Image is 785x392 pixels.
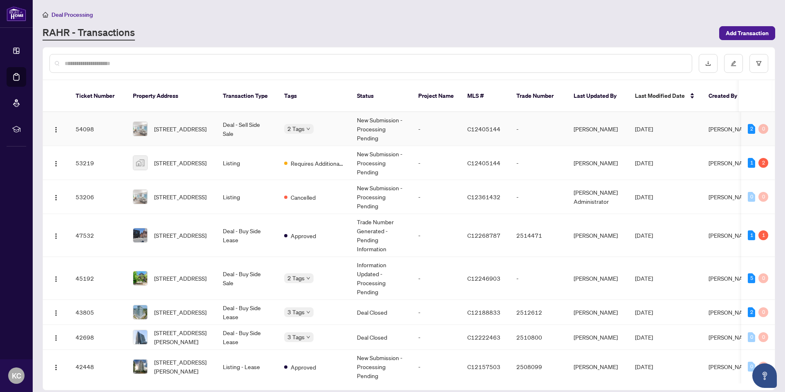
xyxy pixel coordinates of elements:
[748,192,755,202] div: 0
[758,192,768,202] div: 0
[52,11,93,18] span: Deal Processing
[350,180,412,214] td: New Submission - Processing Pending
[567,80,628,112] th: Last Updated By
[635,275,653,282] span: [DATE]
[412,350,461,384] td: -
[49,331,63,344] button: Logo
[709,193,753,201] span: [PERSON_NAME]
[412,257,461,300] td: -
[726,27,769,40] span: Add Transaction
[510,146,567,180] td: -
[53,233,59,239] img: Logo
[709,309,753,316] span: [PERSON_NAME]
[635,309,653,316] span: [DATE]
[69,257,126,300] td: 45192
[467,159,500,167] span: C12405144
[133,190,147,204] img: thumbnail-img
[69,350,126,384] td: 42448
[291,193,316,202] span: Cancelled
[154,124,206,133] span: [STREET_ADDRESS]
[567,180,628,214] td: [PERSON_NAME] Administrator
[719,26,775,40] button: Add Transaction
[49,190,63,203] button: Logo
[306,127,310,131] span: down
[154,328,210,346] span: [STREET_ADDRESS][PERSON_NAME]
[69,214,126,257] td: 47532
[748,362,755,372] div: 0
[748,332,755,342] div: 0
[49,229,63,242] button: Logo
[216,146,278,180] td: Listing
[635,333,653,341] span: [DATE]
[69,112,126,146] td: 54098
[567,214,628,257] td: [PERSON_NAME]
[510,80,567,112] th: Trade Number
[350,325,412,350] td: Deal Closed
[350,112,412,146] td: New Submission - Processing Pending
[7,6,26,21] img: logo
[69,180,126,214] td: 53206
[467,193,500,201] span: C12361432
[69,325,126,350] td: 42698
[467,275,500,282] span: C12246903
[49,122,63,135] button: Logo
[412,214,461,257] td: -
[748,273,755,283] div: 5
[749,54,768,73] button: filter
[216,257,278,300] td: Deal - Buy Side Sale
[758,124,768,134] div: 0
[510,112,567,146] td: -
[758,332,768,342] div: 0
[12,370,21,381] span: KC
[510,325,567,350] td: 2510800
[467,309,500,316] span: C12188833
[216,325,278,350] td: Deal - Buy Side Lease
[154,274,206,283] span: [STREET_ADDRESS]
[635,125,653,133] span: [DATE]
[133,360,147,374] img: thumbnail-img
[758,307,768,317] div: 0
[49,360,63,373] button: Logo
[709,363,753,370] span: [PERSON_NAME]
[154,158,206,167] span: [STREET_ADDRESS]
[758,362,768,372] div: 0
[350,300,412,325] td: Deal Closed
[43,26,135,41] a: RAHR - Transactions
[748,307,755,317] div: 2
[567,112,628,146] td: [PERSON_NAME]
[709,125,753,133] span: [PERSON_NAME]
[154,308,206,317] span: [STREET_ADDRESS]
[69,300,126,325] td: 43805
[69,146,126,180] td: 53219
[748,158,755,168] div: 1
[291,231,316,240] span: Approved
[724,54,743,73] button: edit
[731,61,736,66] span: edit
[758,158,768,168] div: 2
[69,80,126,112] th: Ticket Number
[306,310,310,314] span: down
[635,232,653,239] span: [DATE]
[53,160,59,167] img: Logo
[287,273,305,283] span: 2 Tags
[154,358,210,376] span: [STREET_ADDRESS][PERSON_NAME]
[510,350,567,384] td: 2508099
[702,80,751,112] th: Created By
[709,333,753,341] span: [PERSON_NAME]
[216,180,278,214] td: Listing
[43,12,48,18] span: home
[154,192,206,201] span: [STREET_ADDRESS]
[216,300,278,325] td: Deal - Buy Side Lease
[567,257,628,300] td: [PERSON_NAME]
[461,80,510,112] th: MLS #
[748,230,755,240] div: 1
[133,122,147,136] img: thumbnail-img
[635,91,685,100] span: Last Modified Date
[350,80,412,112] th: Status
[635,159,653,167] span: [DATE]
[567,350,628,384] td: [PERSON_NAME]
[133,228,147,242] img: thumbnail-img
[216,80,278,112] th: Transaction Type
[53,364,59,371] img: Logo
[510,180,567,214] td: -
